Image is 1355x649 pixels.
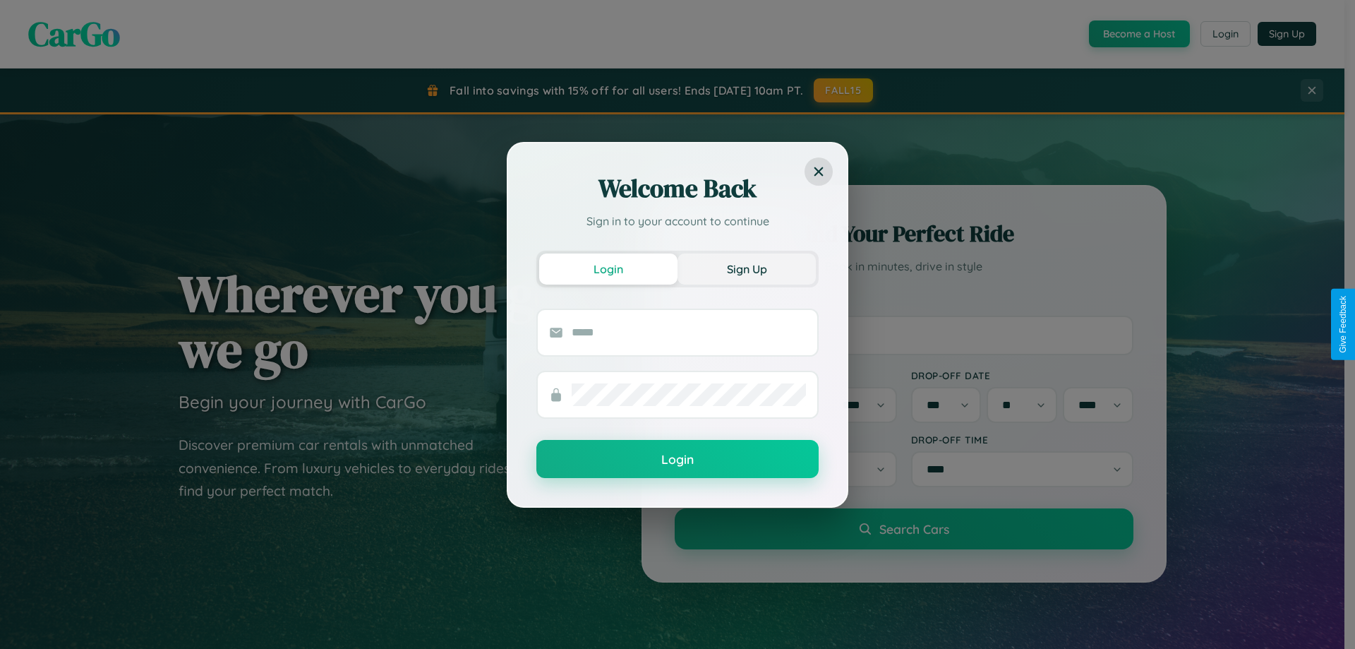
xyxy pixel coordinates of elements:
div: Give Feedback [1338,296,1348,353]
button: Sign Up [677,254,816,285]
p: Sign in to your account to continue [536,213,819,230]
button: Login [539,254,677,285]
h2: Welcome Back [536,172,819,206]
button: Login [536,440,819,478]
